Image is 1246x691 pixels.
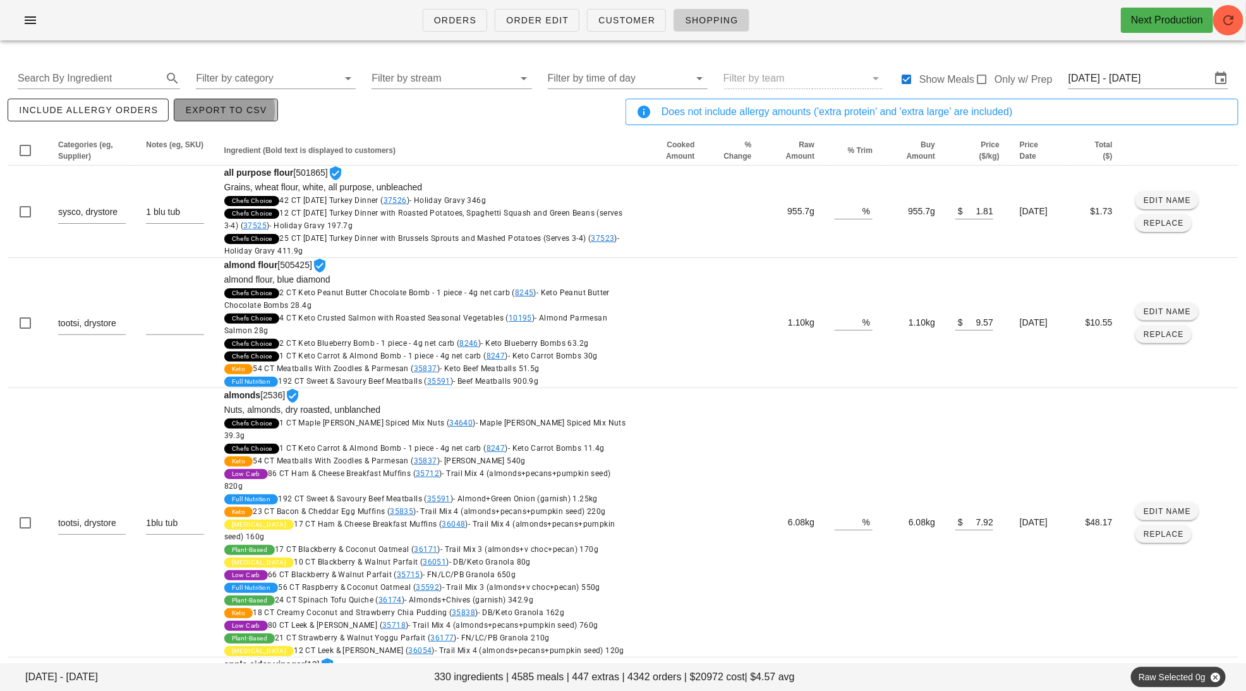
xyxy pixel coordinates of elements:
[1086,517,1113,527] span: $48.17
[275,596,533,604] span: 24 CT Spinach Tofu Quiche ( )
[294,646,624,655] span: 12 CT Leek & [PERSON_NAME] ( )
[478,608,565,617] span: - DB/Keto Granola 162g
[224,146,396,155] span: Ingredient (Bold text is displayed to customers)
[397,570,420,579] a: 35715
[232,196,272,206] span: Chefs Choice
[636,135,705,166] th: Cooked Amount: Not sorted. Activate to sort ascending.
[442,583,600,592] span: - Trail Mix 3 (almonds+v choc+pecan) 550g
[232,456,246,467] span: Keto
[423,558,446,566] a: 36051
[427,377,451,386] a: 35591
[232,314,272,324] span: Chefs Choice
[848,146,873,155] span: % Trim
[224,659,305,670] strong: apple cider vinegar
[224,182,423,192] span: Grains, wheat flour, white, all purpose, unbleached
[452,608,475,617] a: 35838
[408,646,432,655] a: 36054
[495,9,579,32] a: Order Edit
[761,258,825,388] td: 1.10kg
[232,234,272,244] span: Chefs Choice
[1067,135,1122,166] th: Total ($): Not sorted. Activate to sort ascending.
[423,570,516,579] span: - FN/LC/PB Granola 650g
[184,105,267,115] span: Export to CSV
[453,377,538,386] span: - Beef Meatballs 900.9g
[232,646,287,656] span: [MEDICAL_DATA]
[442,520,465,529] a: 36048
[372,68,531,89] div: Filter by stream
[224,274,330,284] span: almond flour, blue diamond
[268,570,516,579] span: 66 CT Blackberry & Walnut Parfait ( )
[435,646,624,655] span: - Trail Mix 4 (almonds+pecans+pumpkin seed) 120g
[224,390,261,400] strong: almonds
[232,633,267,644] span: Plant-Based
[598,15,655,25] span: Customer
[8,99,169,121] button: include allergy orders
[232,520,287,530] span: [MEDICAL_DATA]
[268,621,598,630] span: 80 CT Leek & [PERSON_NAME] ( )
[224,209,623,230] span: 12 CT [DATE] Turkey Dinner with Roasted Potatoes, Spaghetti Squash and Green Beans (serves 3-4) ( )
[1010,135,1067,166] th: Price Date: Not sorted. Activate to sort ascending.
[408,621,598,630] span: - Trail Mix 4 (almonds+pecans+pumpkin seed) 760g
[662,104,1228,119] div: Does not include allergy amounts ('extra protein' and 'extra large' are included)
[224,168,294,178] strong: all purpose flour
[723,140,751,161] span: % Change
[1131,13,1203,28] div: Next Production
[253,364,540,373] span: 54 CT Meatballs With Zoodles & Parmesan ( )
[1091,206,1113,216] span: $1.73
[416,507,606,516] span: - Trail Mix 4 (almonds+pecans+pumpkin seed) 220g
[761,135,825,166] th: Raw Amount: Not sorted. Activate to sort ascending.
[390,507,413,516] a: 35835
[481,339,589,348] span: - Keto Blueberry Bombs 63.2g
[224,520,615,541] span: 17 CT Ham & Cheese Breakfast Muffins ( )
[515,288,534,297] a: 8245
[509,314,532,322] a: 10195
[1139,667,1218,687] span: Raw Selected 0g
[1135,303,1199,321] button: Edit Name
[174,99,277,121] button: Export to CSV
[684,15,738,25] span: Shopping
[384,196,407,205] a: 37526
[1143,219,1184,228] span: Replace
[1086,317,1113,327] span: $10.55
[224,390,627,657] span: [2536]
[945,135,1010,166] th: Price ($/kg): Not sorted. Activate to sort ascending.
[232,364,246,374] span: Keto
[440,456,526,465] span: - [PERSON_NAME] 540g
[1135,192,1199,209] button: Edit Name
[232,209,272,219] span: Chefs Choice
[232,377,271,387] span: Full Nutrition
[279,444,604,453] span: 1 CT Keto Carrot & Almond Bomb - 1 piece - 4g net carb ( )
[224,260,278,270] strong: almond flour
[232,608,246,618] span: Keto
[279,352,598,360] span: 1 CT Keto Carrot & Almond Bomb - 1 piece - 4g net carb ( )
[674,9,749,32] a: Shopping
[382,621,406,630] a: 35718
[232,419,272,429] span: Chefs Choice
[232,596,267,606] span: Plant-Based
[508,352,598,360] span: - Keto Carrot Bombs 30g
[416,583,439,592] a: 35592
[253,456,526,465] span: 54 CT Meatballs With Zoodles & Parmesan ( )
[705,135,762,166] th: % Change: Not sorted. Activate to sort ascending.
[136,135,214,166] th: Notes (eg, SKU): Not sorted. Activate to sort ascending.
[232,469,260,479] span: Low Carb
[761,388,825,657] td: 6.08kg
[786,140,814,161] span: Raw Amount
[440,545,598,554] span: - Trail Mix 3 (almonds+v choc+pecan) 170g
[862,314,873,330] div: %
[232,545,267,555] span: Plant-Based
[453,494,598,503] span: - Almond+Green Onion (garnish) 1.25kg
[278,583,600,592] span: 56 CT Raspberry & Coconut Oatmeal ( )
[745,670,795,685] span: | $4.57 avg
[440,364,540,373] span: - Keto Beef Meatballs 51.5g
[243,221,267,230] a: 37525
[414,364,437,373] a: 35837
[1143,307,1191,316] span: Edit Name
[196,68,356,89] div: Filter by category
[278,377,538,386] span: 192 CT Sweet & Savoury Beef Meatballs ( )
[294,558,531,566] span: 10 CT Blackberry & Walnut Parfait ( )
[232,494,271,504] span: Full Nutrition
[1143,530,1184,539] span: Replace
[1143,196,1191,205] span: Edit Name
[919,73,974,86] label: Show Meals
